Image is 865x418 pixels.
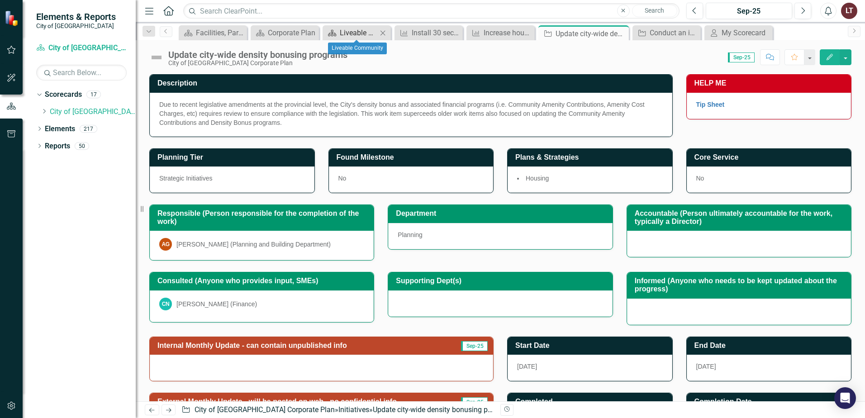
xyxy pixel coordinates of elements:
[253,27,317,38] a: Corporate Plan
[168,60,347,66] div: City of [GEOGRAPHIC_DATA] Corporate Plan
[694,398,847,406] h3: Completion Date
[45,124,75,134] a: Elements
[80,125,97,133] div: 217
[338,405,369,414] a: Initiatives
[159,175,213,182] span: Strategic Initiatives
[706,3,792,19] button: Sep-25
[176,240,331,249] div: [PERSON_NAME] (Planning and Building Department)
[36,11,116,22] span: Elements & Reports
[157,79,668,87] h3: Description
[181,27,245,38] a: Facilities, Parks and Properties
[397,27,461,38] a: Install 30 secure bike and micro-mobility lockers within the civic centre area
[268,27,317,38] div: Corporate Plan
[515,342,668,350] h3: Start Date
[412,27,461,38] div: Install 30 secure bike and micro-mobility lockers within the civic centre area
[159,298,172,310] div: CN
[650,27,699,38] div: Conduct an incentive program feasibility assessment
[484,27,532,38] div: Increase housing stock, as measured by occupied units, by 1.2% (1,284 units) by Q3 2026
[195,405,335,414] a: City of [GEOGRAPHIC_DATA] Corporate Plan
[5,10,20,26] img: ClearPoint Strategy
[841,3,857,19] button: LT
[183,3,680,19] input: Search ClearPoint...
[515,398,668,406] h3: Completed
[45,141,70,152] a: Reports
[696,101,725,108] a: Tip Sheet
[373,405,514,414] div: Update city-wide density bonusing programs
[340,27,377,38] div: Liveable Community
[635,277,846,293] h3: Informed (Anyone who needs to be kept updated about the progress)
[696,175,704,182] span: No
[157,342,447,350] h3: Internal Monthly Update - can contain unpublished info
[75,142,89,150] div: 50
[338,175,347,182] span: No
[325,27,377,38] a: Liveable Community
[36,43,127,53] a: City of [GEOGRAPHIC_DATA] Corporate Plan
[728,52,755,62] span: Sep-25
[707,27,770,38] a: My Scorecard
[168,50,347,60] div: Update city-wide density bonusing programs
[517,363,537,370] span: [DATE]
[45,90,82,100] a: Scorecards
[36,22,116,29] small: City of [GEOGRAPHIC_DATA]
[337,153,489,161] h3: Found Milestone
[86,91,101,99] div: 17
[694,153,847,161] h3: Core Service
[645,7,664,14] span: Search
[461,397,488,407] span: Sep-25
[159,100,663,127] p: Due to recent legislative amendments at the provincial level, the City's density bonus and associ...
[181,405,494,415] div: » »
[157,277,369,285] h3: Consulted (Anyone who provides input, SMEs)
[396,209,608,218] h3: Department
[159,238,172,251] div: AG
[157,153,310,161] h3: Planning Tier
[398,231,423,238] span: Planning
[635,209,846,225] h3: Accountable (Person ultimately accountable for the work, typically a Director)
[328,43,387,54] div: Liveable Community
[157,209,369,225] h3: Responsible (Person responsible for the completion of the work)
[526,175,549,182] span: Housing
[176,299,257,309] div: [PERSON_NAME] (Finance)
[709,6,789,17] div: Sep-25
[515,153,668,161] h3: Plans & Strategies
[469,27,532,38] a: Increase housing stock, as measured by occupied units, by 1.2% (1,284 units) by Q3 2026
[722,27,770,38] div: My Scorecard
[396,277,608,285] h3: Supporting Dept(s)
[157,398,454,406] h3: External Monthly Update - will be posted on web - no confidential info
[556,28,627,39] div: Update city-wide density bonusing programs
[461,341,488,351] span: Sep-25
[632,5,677,17] button: Search
[834,387,856,409] div: Open Intercom Messenger
[149,50,164,65] img: Not Defined
[694,79,847,87] h3: HELP ME
[36,65,127,81] input: Search Below...
[696,363,716,370] span: [DATE]
[50,107,136,117] a: City of [GEOGRAPHIC_DATA] Corporate Plan
[196,27,245,38] div: Facilities, Parks and Properties
[694,342,847,350] h3: End Date
[635,27,699,38] a: Conduct an incentive program feasibility assessment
